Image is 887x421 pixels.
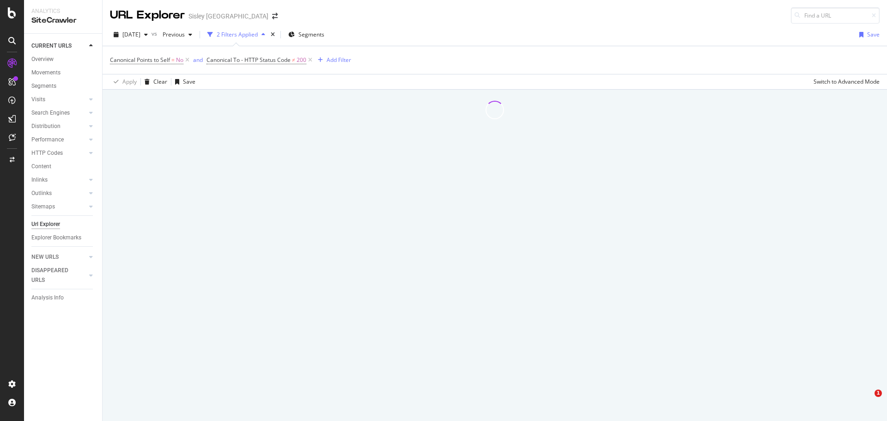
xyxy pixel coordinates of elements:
div: URL Explorer [110,7,185,23]
div: 2 Filters Applied [217,31,258,38]
div: arrow-right-arrow-left [272,13,278,19]
span: 200 [297,54,306,67]
span: Segments [298,31,324,38]
div: Apply [122,78,137,85]
button: Save [171,74,195,89]
button: Add Filter [314,55,351,66]
div: Visits [31,95,45,104]
a: Inlinks [31,175,86,185]
div: Segments [31,81,56,91]
button: [DATE] [110,27,152,42]
div: Clear [153,78,167,85]
div: Overview [31,55,54,64]
div: Search Engines [31,108,70,118]
div: Switch to Advanced Mode [814,78,880,85]
button: Save [856,27,880,42]
div: Analysis Info [31,293,64,303]
span: ≠ [292,56,295,64]
div: NEW URLS [31,252,59,262]
div: Analytics [31,7,95,15]
div: CURRENT URLS [31,41,72,51]
a: HTTP Codes [31,148,86,158]
a: Content [31,162,96,171]
a: Sitemaps [31,202,86,212]
span: No [176,54,183,67]
div: SiteCrawler [31,15,95,26]
span: 1 [875,390,882,397]
a: Movements [31,68,96,78]
button: 2 Filters Applied [204,27,269,42]
a: CURRENT URLS [31,41,86,51]
a: DISAPPEARED URLS [31,266,86,285]
span: vs [152,30,159,37]
div: DISAPPEARED URLS [31,266,78,285]
button: Switch to Advanced Mode [810,74,880,89]
div: Distribution [31,122,61,131]
div: Save [183,78,195,85]
div: Save [867,31,880,38]
button: Previous [159,27,196,42]
div: Content [31,162,51,171]
a: Search Engines [31,108,86,118]
div: Add Filter [327,56,351,64]
a: Outlinks [31,189,86,198]
a: Segments [31,81,96,91]
a: Performance [31,135,86,145]
button: Apply [110,74,137,89]
div: HTTP Codes [31,148,63,158]
a: Visits [31,95,86,104]
div: Url Explorer [31,220,60,229]
button: Segments [285,27,328,42]
a: Analysis Info [31,293,96,303]
div: Performance [31,135,64,145]
span: Canonical To - HTTP Status Code [207,56,291,64]
span: Canonical Points to Self [110,56,170,64]
button: and [193,55,203,64]
a: Url Explorer [31,220,96,229]
span: = [171,56,175,64]
div: times [269,30,277,39]
a: Explorer Bookmarks [31,233,96,243]
input: Find a URL [791,7,880,24]
div: Movements [31,68,61,78]
div: Explorer Bookmarks [31,233,81,243]
iframe: Intercom live chat [856,390,878,412]
div: Inlinks [31,175,48,185]
a: Overview [31,55,96,64]
div: Outlinks [31,189,52,198]
a: Distribution [31,122,86,131]
a: NEW URLS [31,252,86,262]
div: Sitemaps [31,202,55,212]
div: and [193,56,203,64]
button: Clear [141,74,167,89]
div: Sisley [GEOGRAPHIC_DATA] [188,12,268,21]
span: Previous [159,31,185,38]
span: 2025 Sep. 22nd [122,31,140,38]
